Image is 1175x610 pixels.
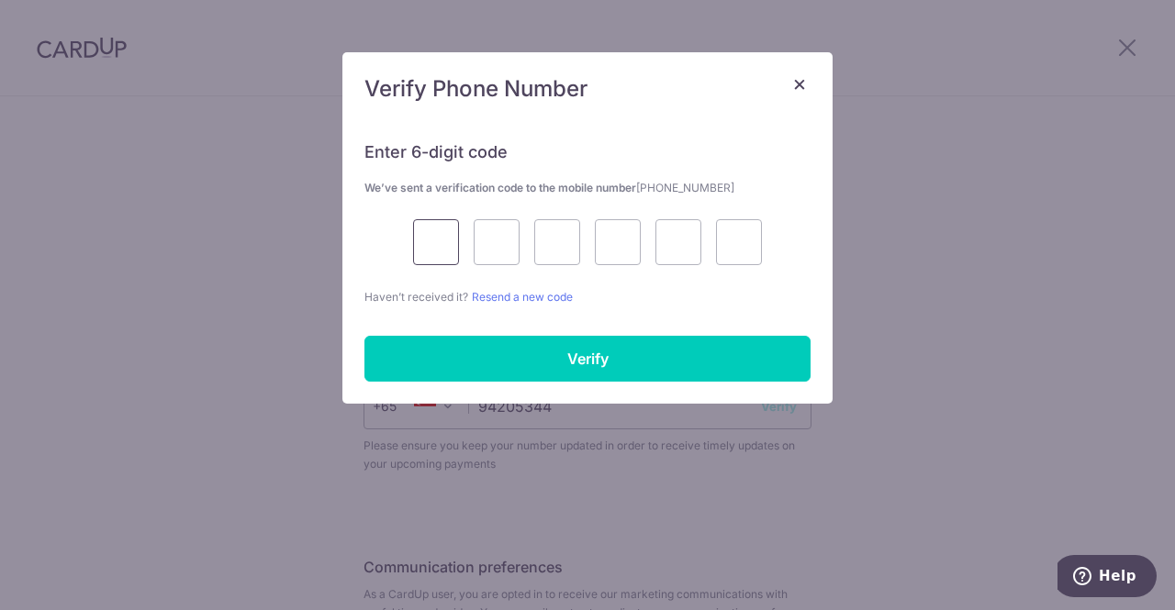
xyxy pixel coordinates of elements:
span: [PHONE_NUMBER] [636,181,734,194]
a: Resend a new code [472,290,573,304]
strong: We’ve sent a verification code to the mobile number [364,181,734,194]
input: Verify [364,336,811,382]
span: Haven’t received it? [364,290,468,304]
iframe: Opens a widget where you can find more information [1057,555,1157,601]
h5: Verify Phone Number [364,74,811,104]
h6: Enter 6-digit code [364,141,811,163]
